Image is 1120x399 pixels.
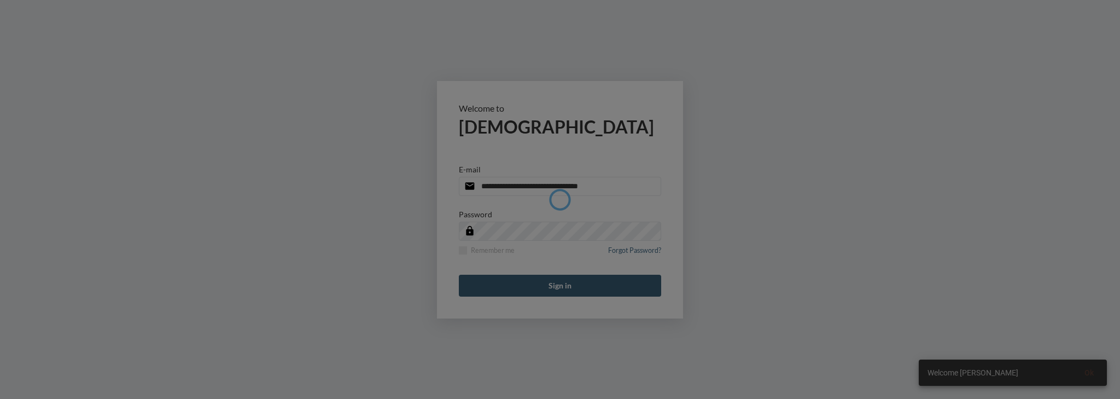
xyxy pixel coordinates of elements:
span: Ok [1084,368,1094,377]
p: E-mail [459,165,481,174]
p: Welcome to [459,103,661,113]
button: Sign in [459,275,661,297]
a: Forgot Password? [608,246,661,261]
span: Welcome [PERSON_NAME] [927,367,1018,378]
label: Remember me [459,246,515,255]
p: Password [459,210,492,219]
h2: [DEMOGRAPHIC_DATA] [459,116,661,137]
